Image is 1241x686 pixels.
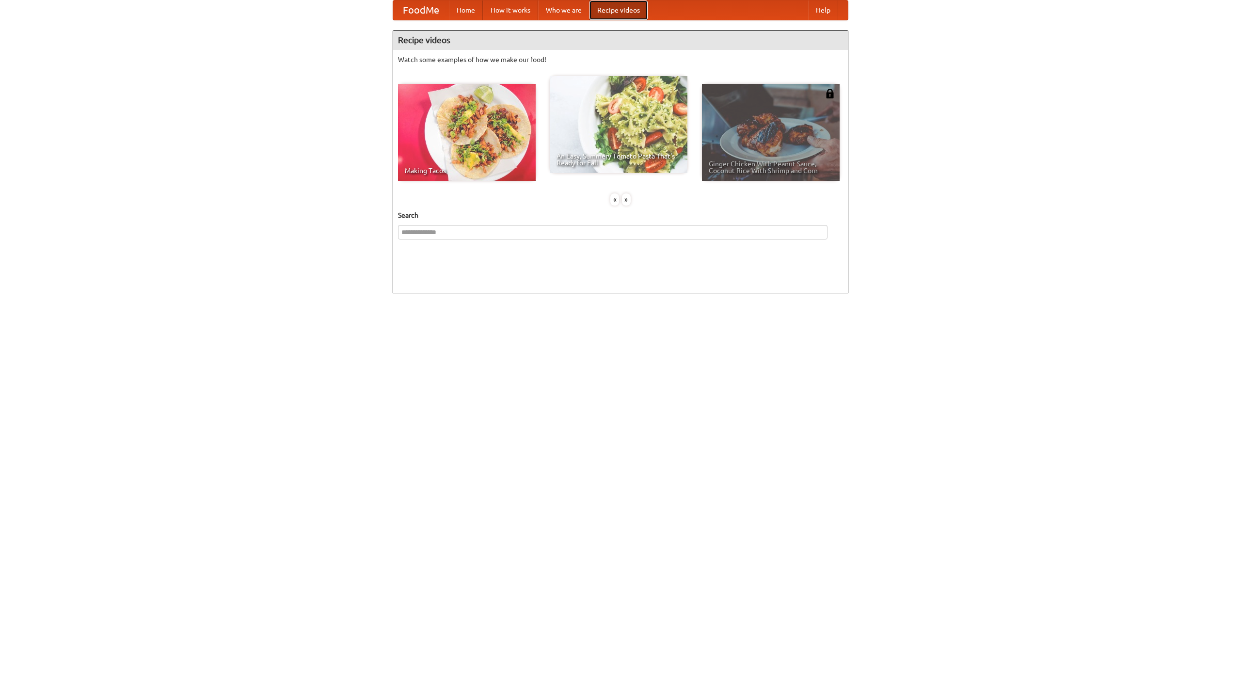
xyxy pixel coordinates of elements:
a: Who we are [538,0,589,20]
h5: Search [398,210,843,220]
a: FoodMe [393,0,449,20]
div: « [610,193,619,206]
a: An Easy, Summery Tomato Pasta That's Ready for Fall [550,76,687,173]
img: 483408.png [825,89,835,98]
span: An Easy, Summery Tomato Pasta That's Ready for Fall [557,153,681,166]
p: Watch some examples of how we make our food! [398,55,843,64]
a: Making Tacos [398,84,536,181]
span: Making Tacos [405,167,529,174]
a: Help [808,0,838,20]
a: Recipe videos [589,0,648,20]
h4: Recipe videos [393,31,848,50]
a: How it works [483,0,538,20]
a: Home [449,0,483,20]
div: » [622,193,631,206]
